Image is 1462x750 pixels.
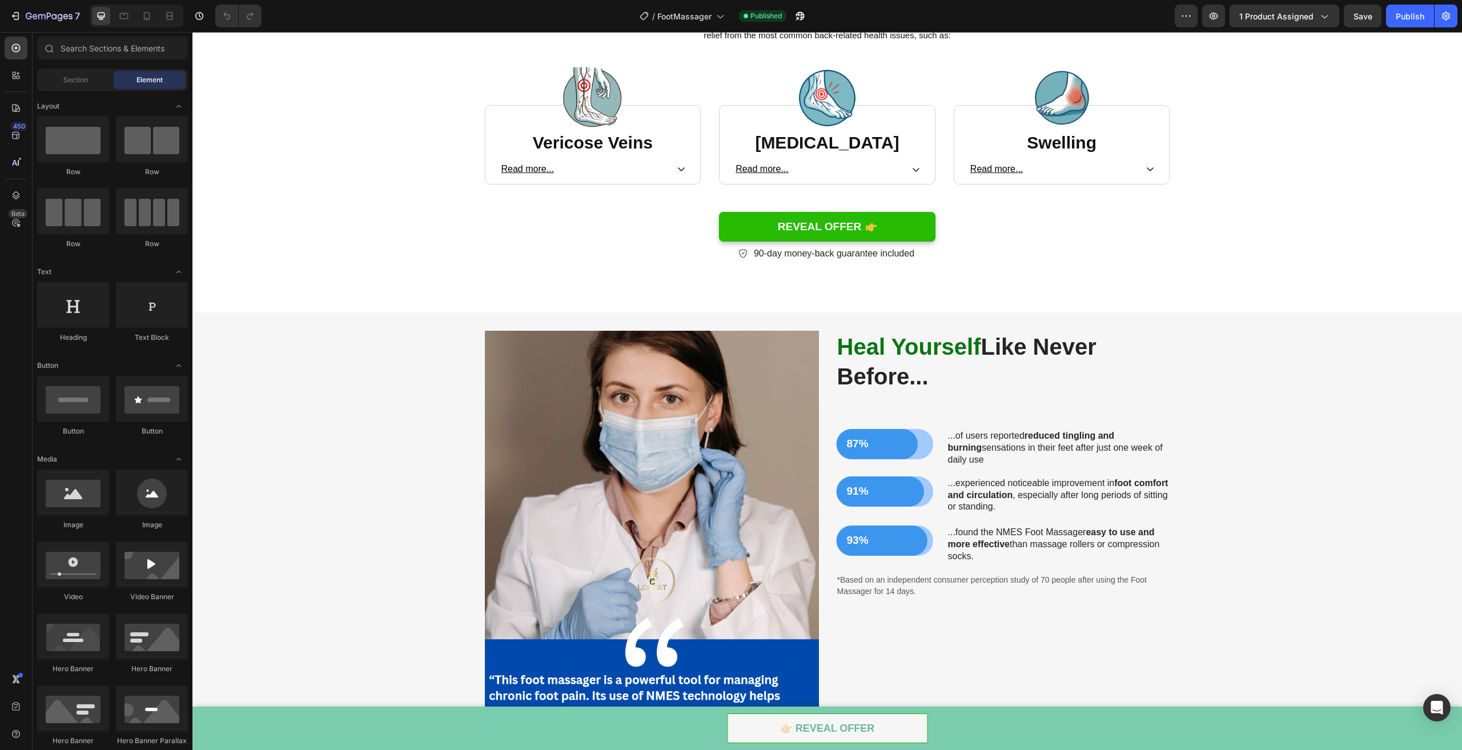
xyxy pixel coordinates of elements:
[37,167,109,177] div: Row
[116,664,188,674] div: Hero Banner
[654,502,725,516] p: 93%
[543,132,596,142] u: Read more...
[116,426,188,436] div: Button
[37,426,109,436] div: Button
[762,98,977,123] h2: Swelling
[535,681,735,712] a: 👉🏻 REVEAL OFFER
[527,98,742,123] h2: [MEDICAL_DATA]
[37,101,59,111] span: Layout
[309,132,362,142] u: Read more...
[644,299,978,360] h2: Heal Yourself
[654,405,716,419] p: 87%
[657,10,712,22] span: FootMassager
[837,34,902,98] img: gempages_522984379950040308-8f57d4c9-9f00-490a-b841-7f3e79caa8bc.png
[645,543,955,564] span: *Based on an independent consumer perception study of 70 people after using the Foot Massager for...
[293,98,508,123] h2: Vericose Veins
[37,332,109,343] div: Heading
[37,239,109,249] div: Row
[756,446,977,481] p: ...experienced noticeable improvement in , especially after long periods of sitting or standing.
[116,592,188,602] div: Video Banner
[1230,5,1339,27] button: 1 product assigned
[37,360,58,371] span: Button
[1353,11,1372,21] span: Save
[756,398,977,434] p: ...of users reported sensations in their feet after just one week of daily use
[561,216,722,226] span: 90-day money-back guarantee included
[11,122,27,131] div: 450
[37,736,109,746] div: Hero Banner
[37,267,51,277] span: Text
[756,495,977,530] p: ...found the NMES Foot Massager than massage rollers or compression socks.
[368,34,432,98] img: gempages_522984379950040308-e74eedac-745e-4226-ae4e-471b3e4eb0e2.png
[116,239,188,249] div: Row
[585,188,669,200] span: REVEAL OFFER
[527,180,743,210] a: REVEAL OFFER
[170,450,188,468] span: Toggle open
[116,736,188,746] div: Hero Banner Parallax
[116,520,188,530] div: Image
[116,167,188,177] div: Row
[1239,10,1314,22] span: 1 product assigned
[778,132,830,142] u: Read more...
[1396,10,1424,22] div: Publish
[37,592,109,602] div: Video
[654,452,721,467] p: 91%
[63,75,88,85] span: Section
[170,263,188,281] span: Toggle open
[603,34,667,98] img: gempages_522984379950040308-3be32ea4-5c78-40f5-ae29-365f79032911.png
[37,454,57,464] span: Media
[1344,5,1381,27] button: Save
[192,32,1462,750] iframe: Design area
[215,5,262,27] div: Undo/Redo
[588,691,682,702] span: 👉🏻 REVEAL OFFER
[37,520,109,530] div: Image
[1386,5,1434,27] button: Publish
[1423,694,1451,721] div: Open Intercom Messenger
[116,332,188,343] div: Text Block
[756,446,976,468] strong: foot comfort and circulation
[75,9,80,23] p: 7
[170,97,188,115] span: Toggle open
[170,356,188,375] span: Toggle open
[652,10,655,22] span: /
[756,399,922,420] strong: reduced tingling and burning
[750,11,782,21] span: Published
[136,75,163,85] span: Element
[756,495,962,517] strong: easy to use and more effective
[37,37,188,59] input: Search Sections & Elements
[37,664,109,674] div: Hero Banner
[9,209,27,218] div: Beta
[5,5,85,27] button: 7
